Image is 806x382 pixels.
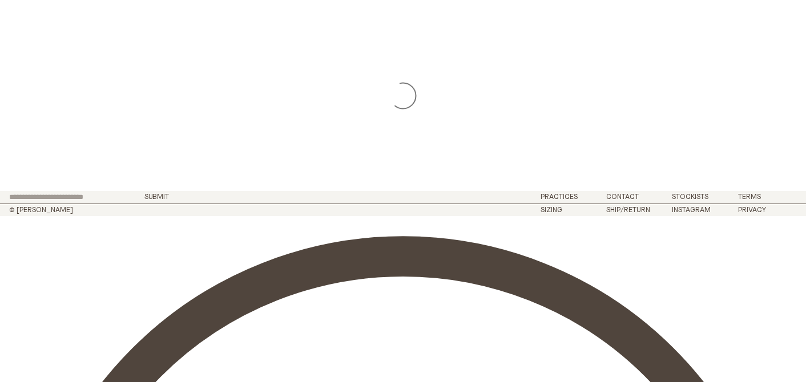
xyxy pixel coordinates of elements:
h2: © [PERSON_NAME] [9,206,199,214]
a: Contact [606,193,639,201]
a: Instagram [672,206,711,214]
a: Ship/Return [606,206,650,214]
a: Privacy [738,206,766,214]
a: Terms [738,193,761,201]
a: Sizing [541,206,562,214]
a: Stockists [672,193,708,201]
a: Practices [541,193,578,201]
button: Submit [144,193,169,201]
